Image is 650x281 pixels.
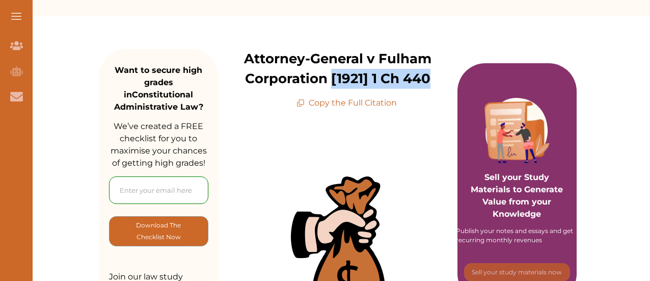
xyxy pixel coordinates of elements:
p: Download The Checklist Now [130,219,187,243]
p: Sell your study materials now [472,268,562,277]
p: Sell your Study Materials to Generate Value from your Knowledge [468,143,567,220]
img: Purple card image [484,98,550,163]
span: We’ve created a FREE checklist for you to maximise your chances of getting high grades! [111,121,207,168]
div: Publish your notes and essays and get recurring monthly revenues [456,226,578,245]
p: Attorney-General v Fulham Corporation [1921] 1 Ch 440 [219,49,457,89]
input: Enter your email here [109,176,208,204]
strong: Want to secure high grades in Constitutional Administrative Law ? [114,65,203,112]
p: Copy the Full Citation [296,97,397,109]
button: [object Object] [109,216,208,246]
